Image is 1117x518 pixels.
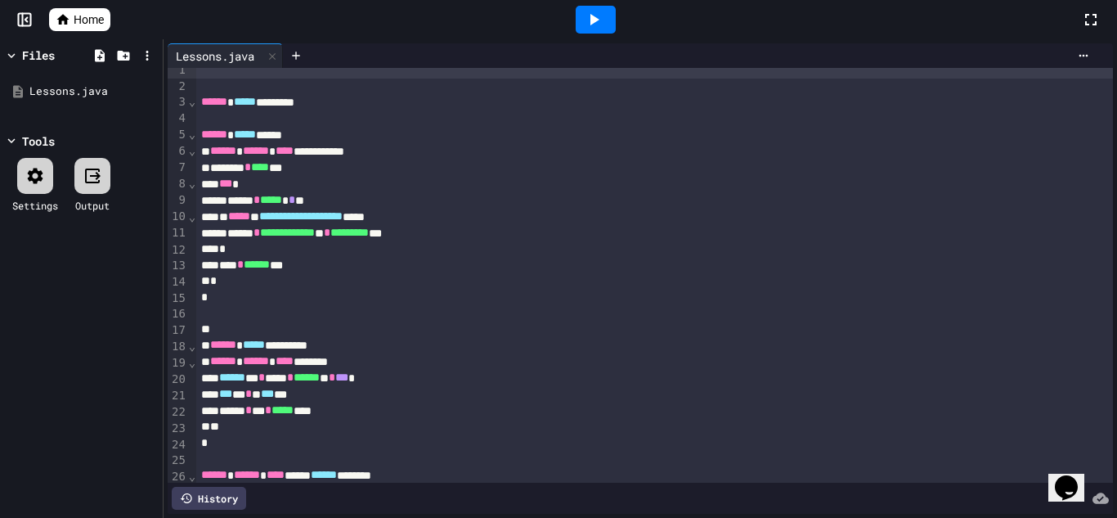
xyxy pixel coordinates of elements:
div: Lessons.java [168,43,283,68]
div: 10 [168,209,188,225]
div: 9 [168,192,188,209]
span: Fold line [188,144,196,157]
div: 12 [168,242,188,259]
span: Fold line [188,210,196,223]
span: Fold line [188,128,196,141]
div: 13 [168,258,188,274]
div: Settings [12,198,58,213]
div: History [172,487,246,510]
div: Lessons.java [168,47,262,65]
div: 11 [168,225,188,241]
div: Lessons.java [29,83,157,100]
div: 5 [168,127,188,143]
div: 7 [168,160,188,176]
span: Fold line [188,470,196,483]
div: 1 [168,62,188,79]
div: 24 [168,437,188,453]
div: 19 [168,355,188,372]
div: 26 [168,469,188,485]
div: 22 [168,404,188,421]
div: 8 [168,176,188,192]
div: 14 [168,274,188,291]
div: 23 [168,421,188,437]
span: Fold line [188,356,196,369]
div: Files [22,47,55,64]
div: 2 [168,79,188,95]
div: 20 [168,372,188,388]
div: 3 [168,94,188,110]
iframe: chat widget [1048,453,1101,502]
div: 21 [168,388,188,404]
div: 16 [168,306,188,322]
div: 4 [168,110,188,127]
div: 17 [168,322,188,339]
span: Fold line [188,95,196,108]
span: Fold line [188,340,196,353]
div: Output [75,198,110,213]
div: 15 [168,291,188,307]
span: Home [74,11,104,28]
div: 6 [168,143,188,160]
div: 25 [168,453,188,469]
a: Home [49,8,110,31]
div: 18 [168,339,188,355]
div: Tools [22,133,55,150]
span: Fold line [188,177,196,190]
